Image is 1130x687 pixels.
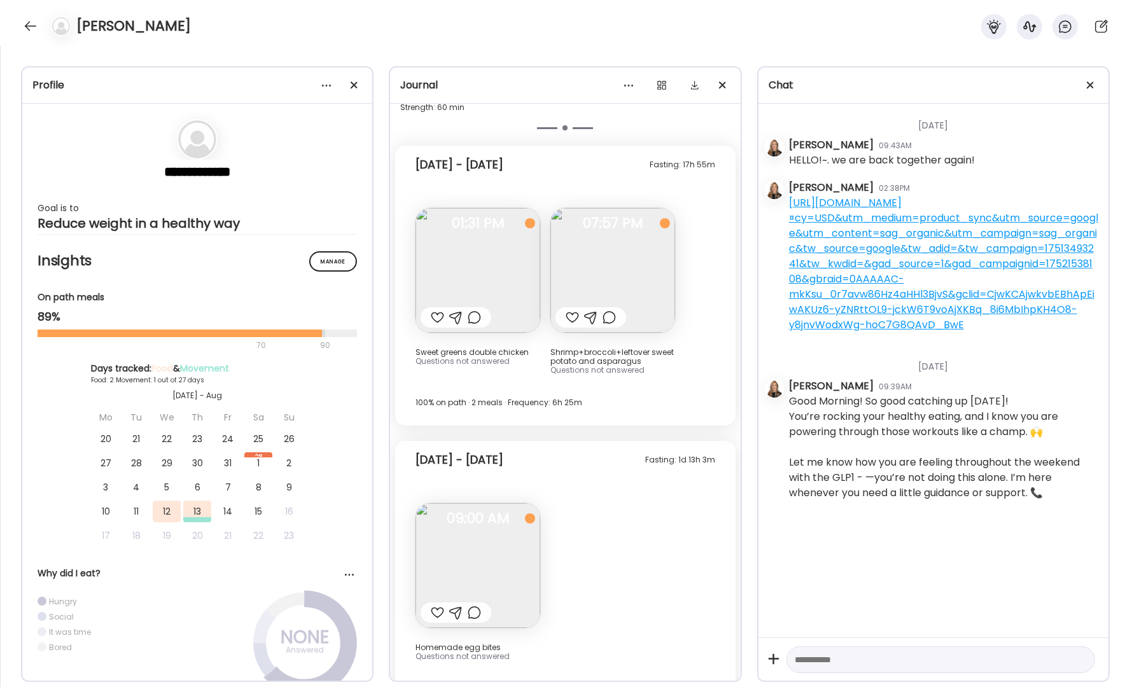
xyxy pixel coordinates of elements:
div: 1 [244,452,272,474]
span: Food [151,362,173,375]
div: 2 [275,452,303,474]
div: HELLO!~. we are back together again! [789,153,975,168]
div: 18 [122,525,150,546]
div: Chat [769,78,1098,93]
img: avatars%2FC7qqOxmwlCb4p938VsoDHlkq1VT2 [765,181,783,199]
div: 12 [153,501,181,522]
div: 15 [244,501,272,522]
div: 6 [183,476,211,498]
div: Su [275,406,303,428]
div: 23 [183,428,211,450]
div: 21 [214,525,242,546]
img: bg-avatar-default.svg [178,120,216,158]
div: Days tracked: & [91,362,303,375]
div: 22 [244,525,272,546]
div: 8 [244,476,272,498]
div: Bored [49,642,72,653]
div: 13 [183,501,211,522]
div: Fasting: 17h 55m [650,157,715,172]
div: Sa [244,406,272,428]
div: NONE [273,630,337,645]
div: 29 [153,452,181,474]
div: 17 [92,525,120,546]
div: 5 [153,476,181,498]
div: [DATE] [789,345,1098,378]
h4: [PERSON_NAME] [76,16,191,36]
div: Tu [122,406,150,428]
div: 20 [183,525,211,546]
div: Reduce weight in a healthy way [38,216,357,231]
span: Questions not answered [415,651,510,662]
span: 09:00 AM [415,513,540,524]
div: 22 [153,428,181,450]
img: bg-avatar-default.svg [52,17,70,35]
div: Fasting: 1d 13h 3m [645,452,715,468]
div: [DATE] - Aug [91,390,303,401]
div: 14 [214,501,242,522]
img: images%2FIrNJUawwUnOTYYdIvOBtlFt5cGu2%2FkMGMdfaD60S61GQN6csA%2Fo53h22L3dIXwqyptE3bl_240 [415,503,540,628]
div: [PERSON_NAME] [789,180,874,195]
div: Hungry [49,596,77,607]
div: Manage [309,251,357,272]
div: 89% [38,309,357,324]
div: Mo [92,406,120,428]
div: [DATE] [789,104,1098,137]
div: 27 [92,452,120,474]
div: 3 [92,476,120,498]
div: 24 [214,428,242,450]
img: images%2FIrNJUawwUnOTYYdIvOBtlFt5cGu2%2FuzDeiLb31LFvK1Zyfavm%2FB1kcRWvJKlRZl5RqIMIS_240 [415,208,540,333]
div: Answered [273,642,337,658]
div: We [153,406,181,428]
div: 16 [275,501,303,522]
div: Homemade egg bites [415,643,540,652]
div: 9 [275,476,303,498]
div: Social [49,611,74,622]
div: Goal is to [38,200,357,216]
div: [PERSON_NAME] [789,137,874,153]
span: Questions not answered [415,356,510,366]
div: 30 [183,452,211,474]
div: 09:43AM [879,140,912,151]
div: [DATE] - [DATE] [415,452,503,468]
div: 26 [275,428,303,450]
div: 70 [38,338,316,353]
div: 90 [319,338,331,353]
div: Shrimp+broccoli+leftover sweet potato and asparagus [550,348,675,366]
div: 20 [92,428,120,450]
div: Food: 2 Movement: 1 out of 27 days [91,375,303,385]
div: Th [183,406,211,428]
div: Sweet greens double chicken [415,348,540,357]
div: 02:38PM [879,183,910,194]
span: 01:31 PM [415,218,540,229]
span: Movement [180,362,229,375]
div: 25 [244,428,272,450]
div: 11 [122,501,150,522]
img: avatars%2FC7qqOxmwlCb4p938VsoDHlkq1VT2 [765,380,783,398]
div: 10 [92,501,120,522]
div: 7 [214,476,242,498]
div: Profile [32,78,362,93]
div: 31 [214,452,242,474]
div: It was time [49,627,91,637]
img: images%2FIrNJUawwUnOTYYdIvOBtlFt5cGu2%2F303XLa2Yv2y5oOKrPqQk%2FqAZt8qGu02J7N32SaB76_240 [550,208,675,333]
div: 09:39AM [879,381,912,392]
div: On path meals [38,291,357,304]
h2: Insights [38,251,357,270]
div: Fr [214,406,242,428]
div: 19 [153,525,181,546]
div: [PERSON_NAME] [789,378,874,394]
div: Journal [400,78,730,93]
img: avatars%2FC7qqOxmwlCb4p938VsoDHlkq1VT2 [765,139,783,156]
div: Good Morning! So good catching up [DATE]! You’re rocking your healthy eating, and I know you are ... [789,394,1098,501]
a: [URL][DOMAIN_NAME]¤cy=USD&utm_medium=product_sync&utm_source=google&utm_content=sag_organic&utm_c... [789,195,1098,332]
div: Why did I eat? [38,567,357,580]
div: Aug [244,452,272,457]
div: 21 [122,428,150,450]
span: 07:57 PM [550,218,675,229]
div: 4 [122,476,150,498]
div: 28 [122,452,150,474]
div: 23 [275,525,303,546]
div: [DATE] - [DATE] [415,157,503,172]
div: 100% on path · 2 meals · Frequency: 6h 25m [415,395,715,410]
span: Questions not answered [550,364,645,375]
